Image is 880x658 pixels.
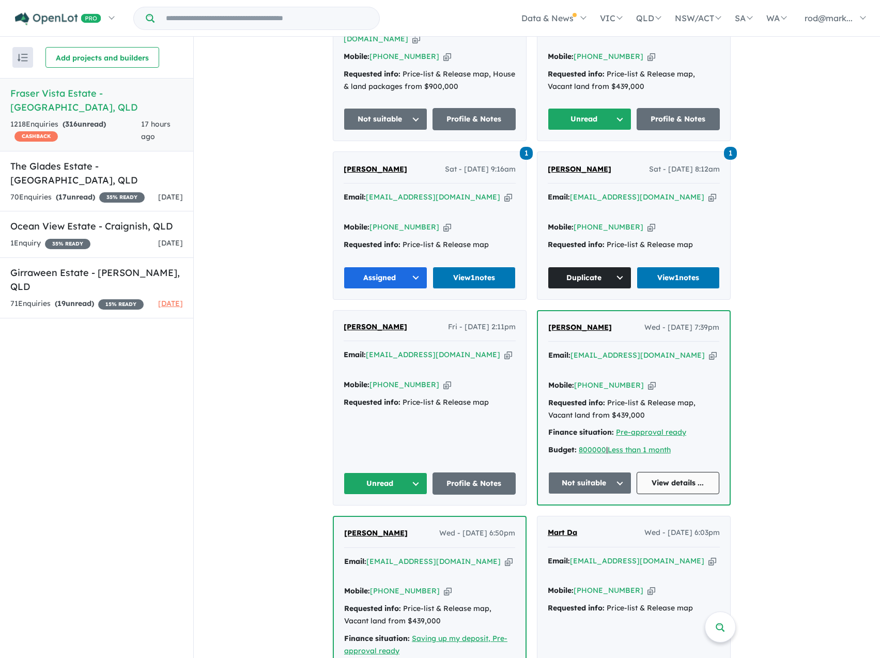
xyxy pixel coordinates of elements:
[579,445,606,454] a: 800000
[10,118,141,143] div: 1218 Enquir ies
[344,603,515,628] div: Price-list & Release map, Vacant land from $439,000
[570,192,704,202] a: [EMAIL_ADDRESS][DOMAIN_NAME]
[644,322,719,334] span: Wed - [DATE] 7:39pm
[344,634,507,655] a: Saving up my deposit, Pre-approval ready
[65,119,78,129] span: 316
[158,192,183,202] span: [DATE]
[344,108,427,130] button: Not suitable
[708,192,716,203] button: Copy
[344,472,427,495] button: Unread
[616,427,686,437] a: Pre-approval ready
[548,398,605,407] strong: Requested info:
[443,379,451,390] button: Copy
[369,222,439,232] a: [PHONE_NUMBER]
[548,108,631,130] button: Unread
[369,380,439,389] a: [PHONE_NUMBER]
[45,47,159,68] button: Add projects and builders
[548,68,720,93] div: Price-list & Release map, Vacant land from $439,000
[10,86,183,114] h5: Fraser Vista Estate - [GEOGRAPHIC_DATA] , QLD
[344,192,366,202] strong: Email:
[608,445,671,454] a: Less than 1 month
[574,222,643,232] a: [PHONE_NUMBER]
[57,299,66,308] span: 19
[548,267,631,289] button: Duplicate
[15,12,101,25] img: Openlot PRO Logo White
[548,322,612,334] a: [PERSON_NAME]
[548,239,720,251] div: Price-list & Release map
[644,527,720,539] span: Wed - [DATE] 6:03pm
[448,321,516,333] span: Fri - [DATE] 2:11pm
[344,267,427,289] button: Assigned
[548,528,577,537] span: Mart Da
[158,238,183,248] span: [DATE]
[445,163,516,176] span: Sat - [DATE] 9:16am
[141,119,171,141] span: 17 hours ago
[548,240,605,249] strong: Requested info:
[520,145,533,159] a: 1
[10,298,144,310] div: 71 Enquir ies
[157,7,377,29] input: Try estate name, suburb, builder or developer
[443,51,451,62] button: Copy
[637,267,720,289] a: View1notes
[709,350,717,361] button: Copy
[570,350,705,360] a: [EMAIL_ADDRESS][DOMAIN_NAME]
[369,52,439,61] a: [PHONE_NUMBER]
[63,119,106,129] strong: ( unread)
[366,350,500,359] a: [EMAIL_ADDRESS][DOMAIN_NAME]
[548,527,577,539] a: Mart Da
[647,51,655,62] button: Copy
[548,586,574,595] strong: Mobile:
[637,108,720,130] a: Profile & Notes
[637,472,720,494] a: View details ...
[344,350,366,359] strong: Email:
[520,147,533,160] span: 1
[344,69,400,79] strong: Requested info:
[548,164,611,174] span: [PERSON_NAME]
[10,219,183,233] h5: Ocean View Estate - Craignish , QLD
[344,239,516,251] div: Price-list & Release map
[548,603,605,613] strong: Requested info:
[344,397,400,407] strong: Requested info:
[548,397,719,422] div: Price-list & Release map, Vacant land from $439,000
[647,585,655,596] button: Copy
[433,108,516,130] a: Profile & Notes
[548,556,570,565] strong: Email:
[56,192,95,202] strong: ( unread)
[647,222,655,233] button: Copy
[344,528,408,538] span: [PERSON_NAME]
[344,634,410,643] strong: Finance situation:
[574,52,643,61] a: [PHONE_NUMBER]
[344,557,366,566] strong: Email:
[505,556,513,567] button: Copy
[10,159,183,187] h5: The Glades Estate - [GEOGRAPHIC_DATA] , QLD
[344,322,407,331] span: [PERSON_NAME]
[708,556,716,567] button: Copy
[10,266,183,294] h5: Girraween Estate - [PERSON_NAME] , QLD
[366,192,500,202] a: [EMAIL_ADDRESS][DOMAIN_NAME]
[548,350,570,360] strong: Email:
[805,13,853,23] span: rod@mark...
[98,299,144,310] span: 15 % READY
[504,192,512,203] button: Copy
[649,163,720,176] span: Sat - [DATE] 8:12am
[548,222,574,232] strong: Mobile:
[433,267,516,289] a: View1notes
[344,527,408,540] a: [PERSON_NAME]
[158,299,183,308] span: [DATE]
[548,445,577,454] strong: Budget:
[548,427,614,437] strong: Finance situation:
[99,192,145,203] span: 35 % READY
[58,192,67,202] span: 17
[14,131,58,142] span: CASHBACK
[574,586,643,595] a: [PHONE_NUMBER]
[344,321,407,333] a: [PERSON_NAME]
[548,380,574,390] strong: Mobile:
[548,472,631,494] button: Not suitable
[412,34,420,44] button: Copy
[548,52,574,61] strong: Mobile:
[648,380,656,391] button: Copy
